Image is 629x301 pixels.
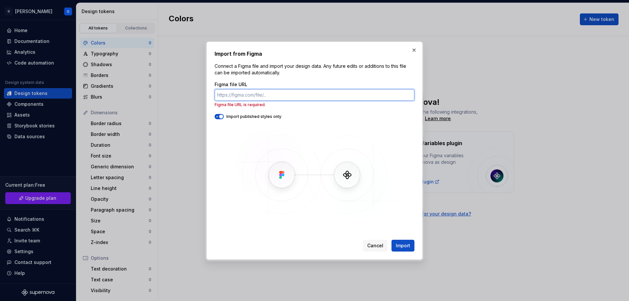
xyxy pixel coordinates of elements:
span: Import [396,242,410,249]
span: Cancel [367,242,383,249]
p: Connect a Figma file and import your design data. Any future edits or additions to this file can ... [215,63,414,76]
button: Import [391,240,414,252]
label: Figma file URL [215,81,247,88]
div: Import published styles only [215,114,414,119]
p: Figma file URL is required. [215,102,414,107]
h2: Import from Figma [215,50,414,58]
button: Cancel [363,240,388,252]
input: https://figma.com/file/... [215,89,414,101]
